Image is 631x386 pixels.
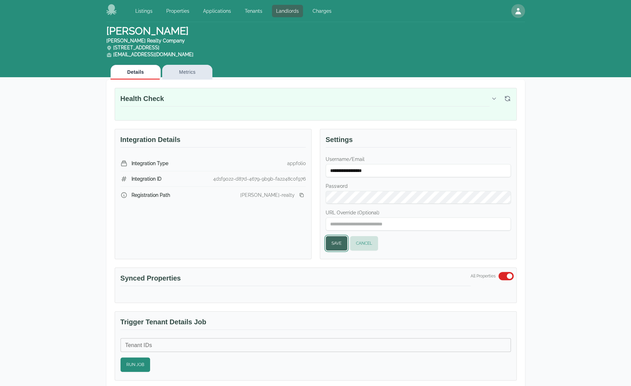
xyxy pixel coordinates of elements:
[199,5,235,17] a: Applications
[326,236,347,251] button: Save
[106,45,159,50] span: [STREET_ADDRESS]
[132,175,161,182] span: Integration ID
[350,236,378,251] button: Cancel
[471,273,496,279] span: All Properties
[241,5,266,17] a: Tenants
[113,52,193,57] a: [EMAIL_ADDRESS][DOMAIN_NAME]
[498,272,514,280] button: Switch to select specific properties
[213,175,306,182] div: 4d1f9022-d87d-4679-9b9b-fa2248c0f976
[162,65,212,80] button: Metrics
[240,192,295,199] div: [PERSON_NAME]-realty
[111,65,161,80] button: Details
[106,25,199,58] h1: [PERSON_NAME]
[106,37,199,44] div: [PERSON_NAME] Realty Company
[501,92,514,105] button: Refresh health check
[326,135,511,148] h3: Settings
[297,191,306,199] button: Copy registration link
[120,273,471,286] h3: Synced Properties
[326,156,511,163] label: Username/Email
[131,5,157,17] a: Listings
[326,209,511,216] label: URL Override (Optional)
[287,160,306,167] div: appfolio
[120,135,306,148] h3: Integration Details
[308,5,336,17] a: Charges
[272,5,303,17] a: Landlords
[120,317,511,330] h3: Trigger Tenant Details Job
[120,94,490,106] h3: Health Check
[326,183,511,190] label: Password
[132,192,170,199] span: Registration Path
[132,160,168,167] span: Integration Type
[162,5,193,17] a: Properties
[120,357,150,372] button: Run Job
